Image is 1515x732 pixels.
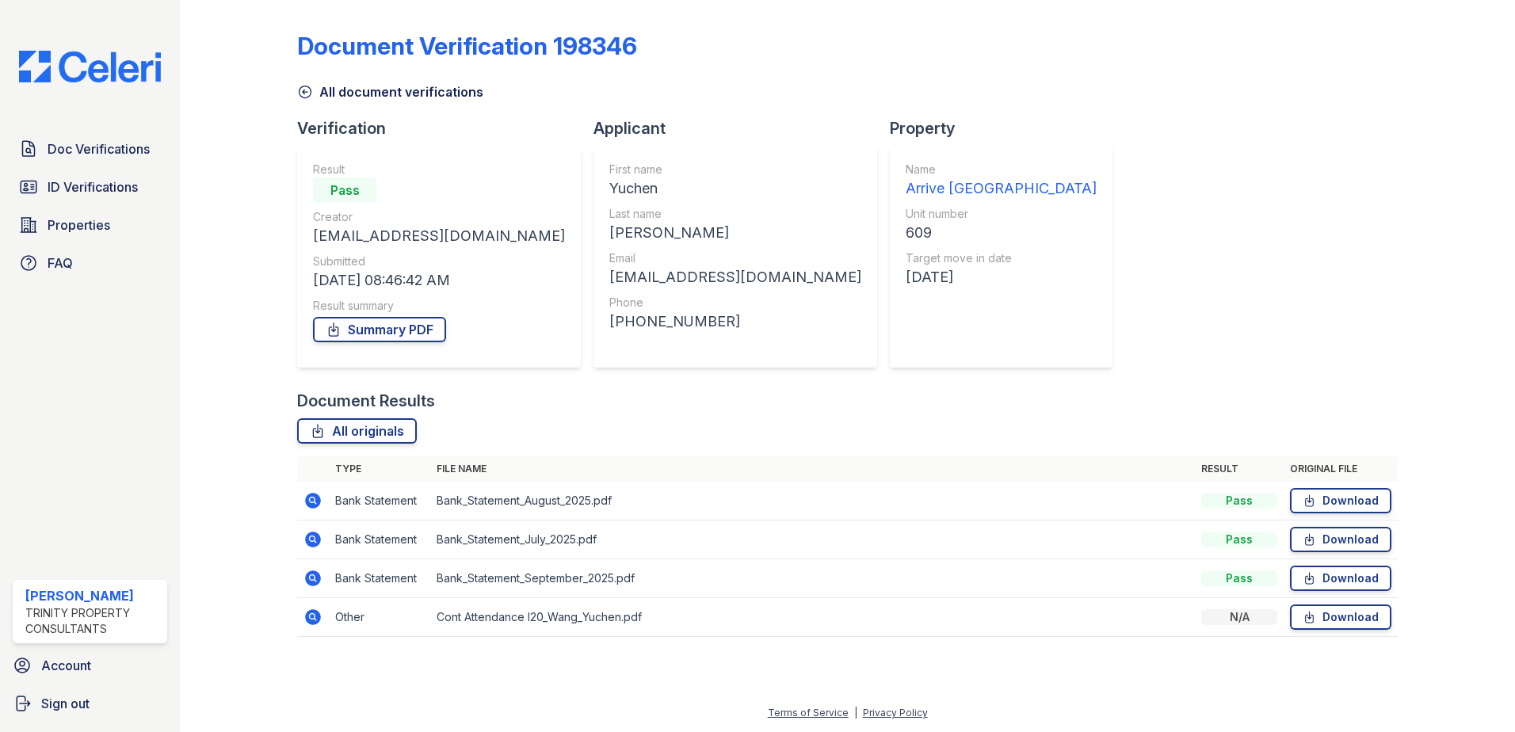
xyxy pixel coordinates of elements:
div: Property [890,117,1125,139]
div: Pass [1201,532,1277,547]
a: FAQ [13,247,167,279]
td: Bank Statement [329,559,430,598]
a: Doc Verifications [13,133,167,165]
span: FAQ [48,254,73,273]
img: CE_Logo_Blue-a8612792a0a2168367f1c8372b55b34899dd931a85d93a1a3d3e32e68fde9ad4.png [6,51,174,82]
a: Privacy Policy [863,707,928,719]
div: [PERSON_NAME] [25,586,161,605]
div: Result summary [313,298,565,314]
iframe: chat widget [1448,669,1499,716]
div: [EMAIL_ADDRESS][DOMAIN_NAME] [609,266,861,288]
div: Unit number [906,206,1097,222]
th: Type [329,456,430,482]
a: All document verifications [297,82,483,101]
div: Trinity Property Consultants [25,605,161,637]
div: Phone [609,295,861,311]
th: Result [1195,456,1284,482]
div: Creator [313,209,565,225]
span: Sign out [41,694,90,713]
div: Verification [297,117,593,139]
a: Account [6,650,174,681]
th: Original file [1284,456,1398,482]
div: First name [609,162,861,177]
a: Properties [13,209,167,241]
span: ID Verifications [48,177,138,196]
a: ID Verifications [13,171,167,203]
div: | [854,707,857,719]
div: Name [906,162,1097,177]
div: [DATE] [906,266,1097,288]
div: Document Verification 198346 [297,32,637,60]
span: Doc Verifications [48,139,150,158]
div: [EMAIL_ADDRESS][DOMAIN_NAME] [313,225,565,247]
div: Submitted [313,254,565,269]
div: Target move in date [906,250,1097,266]
a: All originals [297,418,417,444]
div: [DATE] 08:46:42 AM [313,269,565,292]
span: Account [41,656,91,675]
a: Download [1290,527,1391,552]
td: Cont Attendance I20_Wang_Yuchen.pdf [430,598,1195,637]
td: Other [329,598,430,637]
a: Terms of Service [768,707,849,719]
div: 609 [906,222,1097,244]
td: Bank_Statement_July_2025.pdf [430,520,1195,559]
div: Last name [609,206,861,222]
div: [PHONE_NUMBER] [609,311,861,333]
td: Bank_Statement_August_2025.pdf [430,482,1195,520]
a: Download [1290,604,1391,630]
div: Pass [1201,493,1277,509]
a: Summary PDF [313,317,446,342]
td: Bank Statement [329,482,430,520]
div: Arrive [GEOGRAPHIC_DATA] [906,177,1097,200]
a: Download [1290,566,1391,591]
div: Email [609,250,861,266]
div: Document Results [297,390,435,412]
div: [PERSON_NAME] [609,222,861,244]
a: Name Arrive [GEOGRAPHIC_DATA] [906,162,1097,200]
div: Pass [1201,570,1277,586]
a: Download [1290,488,1391,513]
div: N/A [1201,609,1277,625]
div: Pass [313,177,376,203]
div: Applicant [593,117,890,139]
th: File name [430,456,1195,482]
td: Bank Statement [329,520,430,559]
span: Properties [48,215,110,234]
div: Yuchen [609,177,861,200]
td: Bank_Statement_September_2025.pdf [430,559,1195,598]
div: Result [313,162,565,177]
a: Sign out [6,688,174,719]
